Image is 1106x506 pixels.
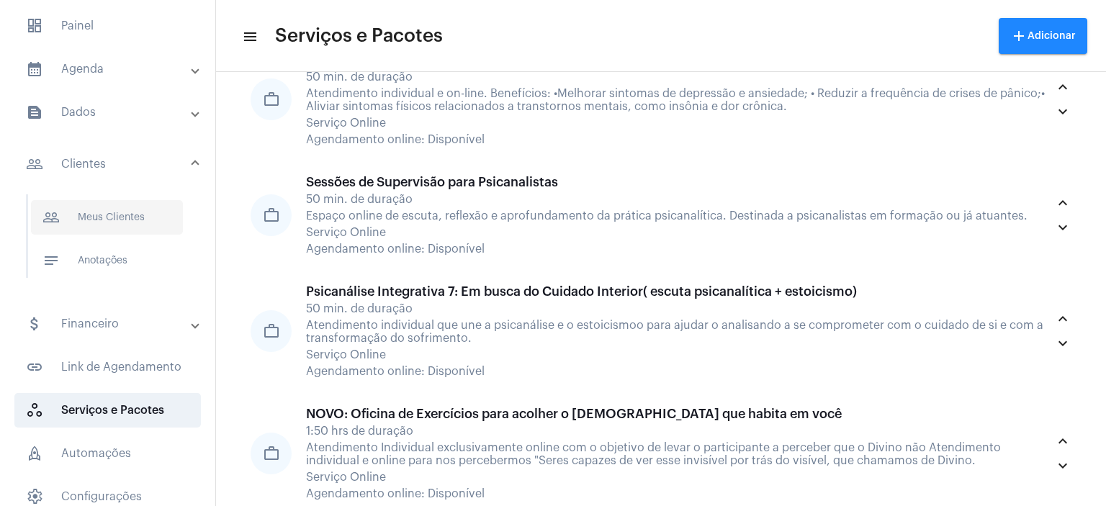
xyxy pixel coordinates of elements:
[306,243,1047,256] div: Agendamento online: Disponível
[1054,194,1071,212] mat-icon: keyboard_arrow_up
[26,402,43,419] span: sidenav icon
[26,445,43,462] span: sidenav icon
[306,284,1047,299] div: Psicanálise Integrativa 7: Em busca do Cuidado Interior( escuta psicanalítica + estoicismo)
[31,200,183,235] span: Meus Clientes
[306,348,1047,361] div: Serviço Online
[1054,78,1071,96] mat-icon: keyboard_arrow_up
[1054,457,1071,474] mat-icon: keyboard_arrow_down
[9,52,215,86] mat-expansion-panel-header: sidenav iconAgenda
[26,60,192,78] mat-panel-title: Agenda
[306,441,1047,467] div: Atendimento Individual exclusivamente online com o objetivo de levar o participante a perceber qu...
[306,407,1047,421] div: NOVO: Oficina de Exercícios para acolher o [DEMOGRAPHIC_DATA] que habita em você
[26,315,192,333] mat-panel-title: Financeiro
[1054,310,1071,327] mat-icon: keyboard_arrow_up
[275,24,443,48] span: Serviços e Pacotes
[26,155,192,173] mat-panel-title: Clientes
[14,9,201,43] span: Painel
[251,194,292,236] mat-icon: work_outline
[306,302,1047,315] div: 50 min. de duração
[1054,433,1071,450] mat-icon: keyboard_arrow_up
[1054,335,1071,352] mat-icon: keyboard_arrow_down
[1054,103,1071,120] mat-icon: keyboard_arrow_down
[306,87,1047,113] div: Atendimento individual e on-line. Benefícios: •Melhorar sintomas de depressão e ansiedade; • Redu...
[1010,31,1076,41] span: Adicionar
[251,310,292,352] mat-icon: work_outline
[14,436,201,471] span: Automações
[306,193,1047,206] div: 50 min. de duração
[306,175,1047,189] div: Sessões de Supervisão para Psicanalistas
[9,141,215,187] mat-expansion-panel-header: sidenav iconClientes
[42,209,60,226] mat-icon: sidenav icon
[26,60,43,78] mat-icon: sidenav icon
[26,315,43,333] mat-icon: sidenav icon
[1054,219,1071,236] mat-icon: keyboard_arrow_down
[306,117,1047,130] div: Serviço Online
[242,28,256,45] mat-icon: sidenav icon
[9,187,215,298] div: sidenav iconClientes
[306,425,1047,438] div: 1:50 hrs de duração
[306,319,1047,345] div: Atendimento individual que une a psicanálise e o estoicismoo para ajudar o analisando a se compro...
[306,226,1047,239] div: Serviço Online
[251,78,292,120] mat-icon: work_outline
[26,104,43,121] mat-icon: sidenav icon
[26,358,43,376] mat-icon: sidenav icon
[42,252,60,269] mat-icon: sidenav icon
[9,95,215,130] mat-expansion-panel-header: sidenav iconDados
[14,350,201,384] span: Link de Agendamento
[306,71,1047,83] div: 50 min. de duração
[26,17,43,35] span: sidenav icon
[306,365,1047,378] div: Agendamento online: Disponível
[251,433,292,474] mat-icon: work_outline
[26,104,192,121] mat-panel-title: Dados
[26,155,43,173] mat-icon: sidenav icon
[26,488,43,505] span: sidenav icon
[306,471,1047,484] div: Serviço Online
[306,133,1047,146] div: Agendamento online: Disponível
[306,209,1047,222] div: Espaço online de escuta, reflexão e aprofundamento da prática psicanalítica. Destinada a psicanal...
[9,307,215,341] mat-expansion-panel-header: sidenav iconFinanceiro
[999,18,1087,54] button: Adicionar
[31,243,183,278] span: Anotações
[1010,27,1028,45] mat-icon: add
[14,393,201,428] span: Serviços e Pacotes
[306,487,1047,500] div: Agendamento online: Disponível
